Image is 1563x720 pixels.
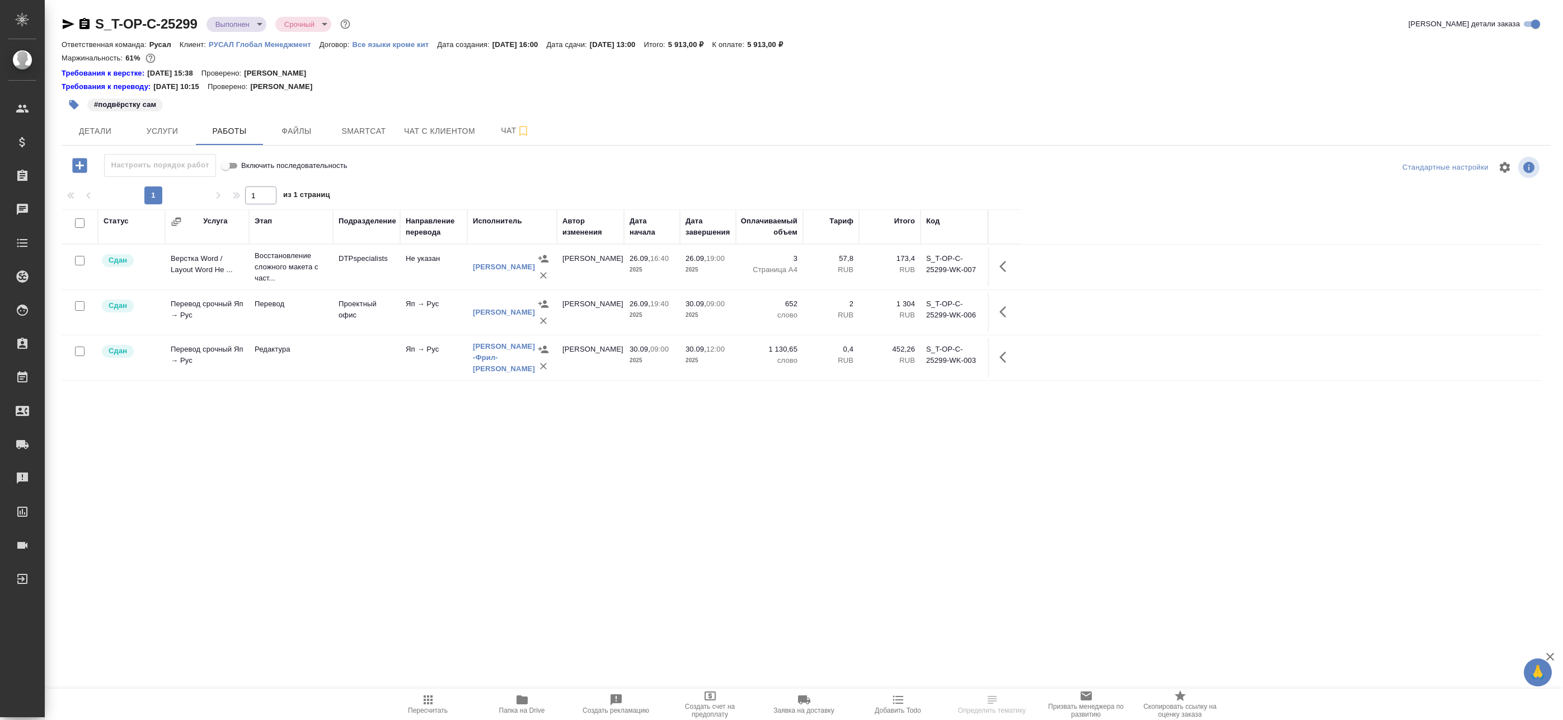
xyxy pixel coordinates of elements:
[255,250,327,284] p: Восстановление сложного макета с част...
[400,338,467,377] td: Яп → Рус
[741,355,797,366] p: слово
[489,124,542,138] span: Чат
[212,20,253,29] button: Выполнен
[741,298,797,310] p: 652
[473,263,535,271] a: [PERSON_NAME]
[958,707,1026,714] span: Определить тематику
[921,293,988,332] td: S_T-OP-C-25299-WK-006
[149,40,180,49] p: Русал
[1140,703,1221,718] span: Скопировать ссылку на оценку заказа
[241,160,348,171] span: Включить последовательность
[809,264,853,275] p: RUB
[809,310,853,321] p: RUB
[650,254,669,263] p: 16:40
[171,216,182,227] button: Сгруппировать
[747,40,791,49] p: 5 913,00 ₽
[921,247,988,287] td: S_T-OP-C-25299-WK-007
[437,40,492,49] p: Дата создания:
[741,344,797,355] p: 1 130,65
[206,17,266,32] div: Выполнен
[630,310,674,321] p: 2025
[851,689,945,720] button: Добавить Todo
[275,17,331,32] div: Выполнен
[473,342,535,373] a: [PERSON_NAME] -Фрил- [PERSON_NAME]
[865,253,915,264] p: 173,4
[68,124,122,138] span: Детали
[62,17,75,31] button: Скопировать ссылку для ЯМессенджера
[583,707,649,714] span: Создать рекламацию
[352,40,437,49] p: Все языки кроме кит
[64,154,95,177] button: Добавить работу
[473,308,535,316] a: [PERSON_NAME]
[686,216,730,238] div: Дата завершения
[492,40,547,49] p: [DATE] 16:00
[875,707,921,714] span: Добавить Todo
[475,689,569,720] button: Папка на Drive
[203,124,256,138] span: Работы
[663,689,757,720] button: Создать счет на предоплату
[517,124,530,138] svg: Подписаться
[741,264,797,275] p: Страница А4
[143,51,158,66] button: 1929.66 RUB;
[546,40,589,49] p: Дата сдачи:
[86,99,164,109] span: подвёрстку сам
[741,310,797,321] p: слово
[109,255,127,266] p: Сдан
[865,298,915,310] p: 1 304
[809,344,853,355] p: 0,4
[109,345,127,357] p: Сдан
[109,300,127,311] p: Сдан
[686,300,706,308] p: 30.09,
[535,312,552,329] button: Удалить
[557,247,624,287] td: [PERSON_NAME]
[165,247,249,287] td: Верстка Word / Layout Word Не ...
[865,344,915,355] p: 452,26
[668,40,712,49] p: 5 913,00 ₽
[473,216,522,227] div: Исполнитель
[535,358,552,375] button: Удалить
[62,92,86,117] button: Добавить тэг
[644,40,668,49] p: Итого:
[101,344,159,359] div: Менеджер проверил работу исполнителя, передает ее на следующий этап
[208,81,251,92] p: Проверено:
[101,253,159,268] div: Менеджер проверил работу исполнителя, передает ее на следующий этап
[712,40,747,49] p: К оплате:
[741,216,797,238] div: Оплачиваемый объем
[62,81,153,92] div: Нажми, чтобы открыть папку с инструкцией
[926,216,940,227] div: Код
[209,39,320,49] a: РУСАЛ Глобал Менеджмент
[135,124,189,138] span: Услуги
[865,355,915,366] p: RUB
[686,254,706,263] p: 26.09,
[686,310,730,321] p: 2025
[686,345,706,353] p: 30.09,
[630,345,650,353] p: 30.09,
[1039,689,1133,720] button: Призвать менеджера по развитию
[650,300,669,308] p: 19:40
[562,216,618,238] div: Автор изменения
[283,188,330,204] span: из 1 страниц
[809,298,853,310] p: 2
[62,54,125,62] p: Маржинальность:
[400,293,467,332] td: Яп → Рус
[1046,703,1127,718] span: Призвать менеджера по развитию
[62,68,147,79] div: Нажми, чтобы открыть папку с инструкцией
[993,344,1020,371] button: Здесь прячутся важные кнопки
[94,99,156,110] p: #подвёрстку сам
[945,689,1039,720] button: Определить тематику
[104,216,129,227] div: Статус
[255,298,327,310] p: Перевод
[381,689,475,720] button: Пересчитать
[630,254,650,263] p: 26.09,
[741,253,797,264] p: 3
[209,40,320,49] p: РУСАЛ Глобал Менеджмент
[337,124,391,138] span: Smartcat
[404,124,475,138] span: Чат с клиентом
[630,216,674,238] div: Дата начала
[569,689,663,720] button: Создать рекламацию
[153,81,208,92] p: [DATE] 10:15
[535,341,552,358] button: Назначить
[993,298,1020,325] button: Здесь прячутся важные кнопки
[62,40,149,49] p: Ответственная команда:
[1524,658,1552,686] button: 🙏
